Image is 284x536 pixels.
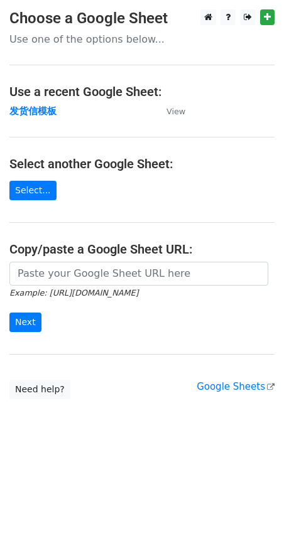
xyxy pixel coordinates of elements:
[9,156,275,171] h4: Select another Google Sheet:
[9,242,275,257] h4: Copy/paste a Google Sheet URL:
[154,105,185,117] a: View
[9,33,275,46] p: Use one of the options below...
[9,84,275,99] h4: Use a recent Google Sheet:
[9,181,57,200] a: Select...
[9,9,275,28] h3: Choose a Google Sheet
[9,105,57,117] a: 发货信模板
[9,288,138,297] small: Example: [URL][DOMAIN_NAME]
[9,313,41,332] input: Next
[9,262,268,286] input: Paste your Google Sheet URL here
[197,381,275,392] a: Google Sheets
[221,476,284,536] iframe: Chat Widget
[9,380,70,399] a: Need help?
[167,107,185,116] small: View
